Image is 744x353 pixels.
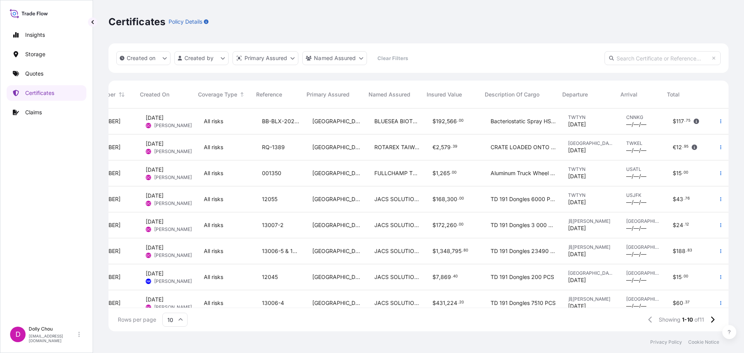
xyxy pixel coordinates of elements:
span: $ [673,170,676,176]
span: RQ-1389 [262,143,285,151]
span: —/—/— [626,276,646,284]
span: 15 [676,170,682,176]
span: TD 191 Dongles 200 PCS [491,273,554,281]
span: of 11 [694,316,704,324]
span: , [439,145,441,150]
a: Quotes [7,66,86,81]
span: TWTYN [568,192,614,198]
span: 員[PERSON_NAME] [568,218,614,224]
span: —/—/— [626,121,646,128]
span: [GEOGRAPHIC_DATA] [312,299,362,307]
span: 300 [447,196,457,202]
span: Departure [562,91,588,98]
button: createdBy Filter options [174,51,229,65]
span: 117 [676,119,684,124]
span: [DATE] [568,146,586,154]
span: , [439,274,441,280]
a: Privacy Policy [650,339,682,345]
span: JACS SOLUTIONS INC. [374,247,420,255]
span: . [684,301,685,304]
span: , [445,300,447,306]
span: 20 [459,301,464,304]
span: 13006-5 & 13007-1 [262,247,300,255]
p: Certificates [25,89,54,97]
span: 1 [436,248,438,254]
p: [EMAIL_ADDRESS][DOMAIN_NAME] [29,334,77,343]
span: DC [146,122,151,129]
a: Insights [7,27,86,43]
span: All risks [204,143,223,151]
span: € [673,145,676,150]
span: 265 [440,170,450,176]
span: . [458,197,459,200]
p: Created by [184,54,214,62]
p: Created on [127,54,156,62]
span: [PERSON_NAME] [154,122,192,129]
span: [PERSON_NAME] [154,174,192,181]
span: 1 [436,170,438,176]
span: [PERSON_NAME] [154,252,192,258]
span: 39 [453,145,457,148]
span: D [15,331,21,338]
span: $ [673,119,676,124]
span: $ [673,222,676,228]
span: [PERSON_NAME] [154,200,192,207]
span: FULLCHAMP TECHNOLOGIES CO., LTD. [374,169,420,177]
p: Dolly Chou [29,326,77,332]
span: [PERSON_NAME] [154,278,192,284]
p: Quotes [25,70,43,77]
span: DC [146,251,151,259]
span: $ [432,196,436,202]
span: 00 [452,171,456,174]
span: , [445,196,447,202]
span: Showing [659,316,680,324]
span: [DATE] [568,172,586,180]
span: BB-BLX-2025-01 [262,117,300,125]
span: . [684,197,685,200]
span: . [682,145,684,148]
a: Cookie Notice [688,339,719,345]
span: 43 [676,196,683,202]
span: 12 [676,145,682,150]
span: Aluminum Truck Wheel 1 Pallet [491,169,556,177]
p: Storage [25,50,45,58]
span: —/—/— [626,224,646,232]
a: Storage [7,46,86,62]
span: 188 [676,248,685,254]
span: [GEOGRAPHIC_DATA] [312,169,362,177]
span: 7 [436,274,439,280]
span: 95 [684,145,689,148]
span: —/—/— [626,146,646,154]
span: CNNKG [626,114,660,121]
span: , [450,248,452,254]
span: BLUESEA BIOTECH LIMITED [374,117,420,125]
span: 001350 [262,169,281,177]
span: Created On [140,91,169,98]
span: 1-10 [682,316,693,324]
span: [GEOGRAPHIC_DATA] [568,140,614,146]
span: Primary Assured [307,91,350,98]
span: [DATE] [146,166,164,174]
span: . [451,275,453,278]
span: [GEOGRAPHIC_DATA] [312,247,362,255]
span: [DATE] [568,250,586,258]
span: 431 [436,300,445,306]
span: 員[PERSON_NAME] [568,244,614,250]
span: [DATE] [568,198,586,206]
span: DC [146,226,151,233]
span: JACS SOLUTIONS INC. [374,195,420,203]
span: $ [673,248,676,254]
span: [DATE] [146,140,164,148]
span: . [458,301,459,304]
span: , [445,222,446,228]
span: 260 [446,222,457,228]
span: [PERSON_NAME] [154,226,192,232]
span: 00 [459,223,463,226]
span: [DATE] [568,276,586,284]
span: . [450,171,451,174]
span: USJFK [626,192,660,198]
a: Certificates [7,85,86,101]
span: 13006-4 [262,299,284,307]
span: 795 [452,248,462,254]
span: , [438,248,440,254]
